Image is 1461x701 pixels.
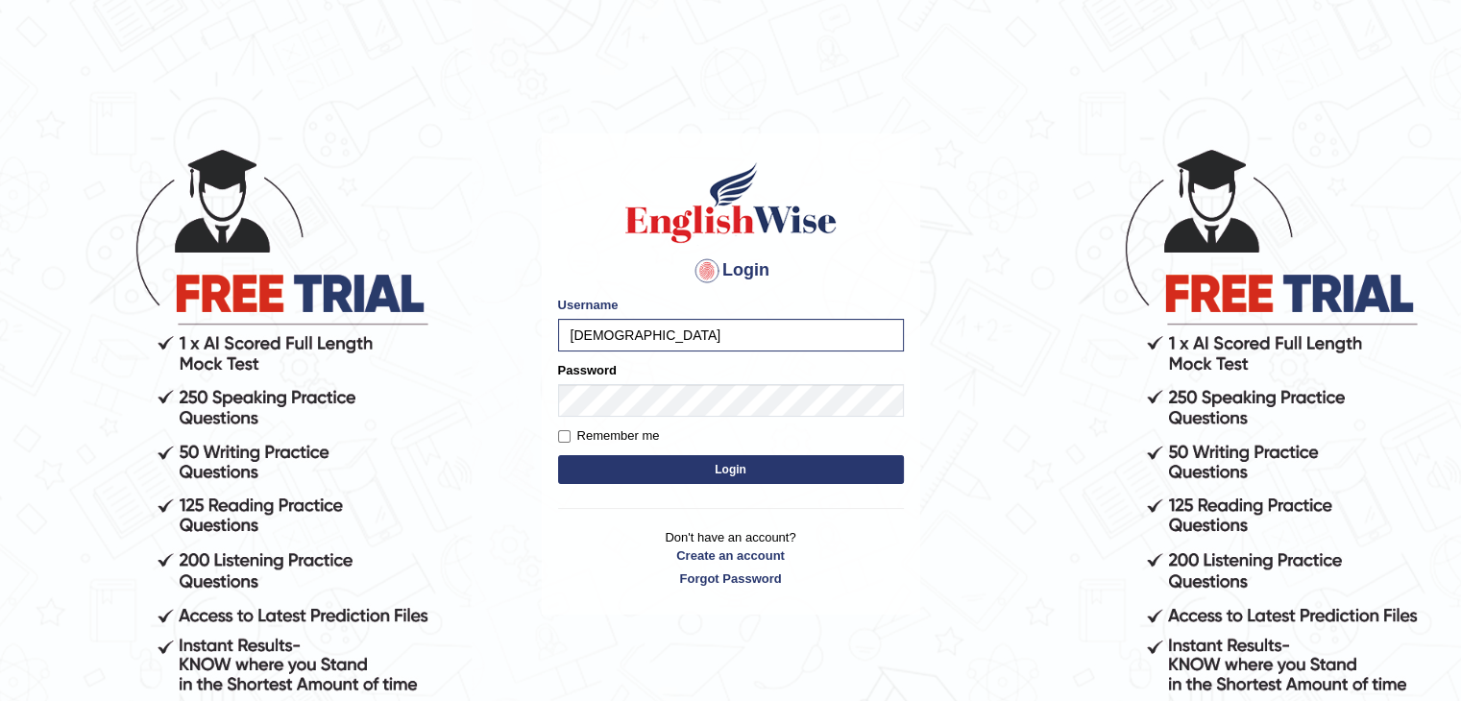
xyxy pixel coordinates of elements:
p: Don't have an account? [558,528,904,588]
button: Login [558,455,904,484]
img: Logo of English Wise sign in for intelligent practice with AI [621,159,840,246]
label: Password [558,361,617,379]
a: Forgot Password [558,569,904,588]
label: Remember me [558,426,660,446]
input: Remember me [558,430,571,443]
a: Create an account [558,546,904,565]
label: Username [558,296,619,314]
h4: Login [558,255,904,286]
